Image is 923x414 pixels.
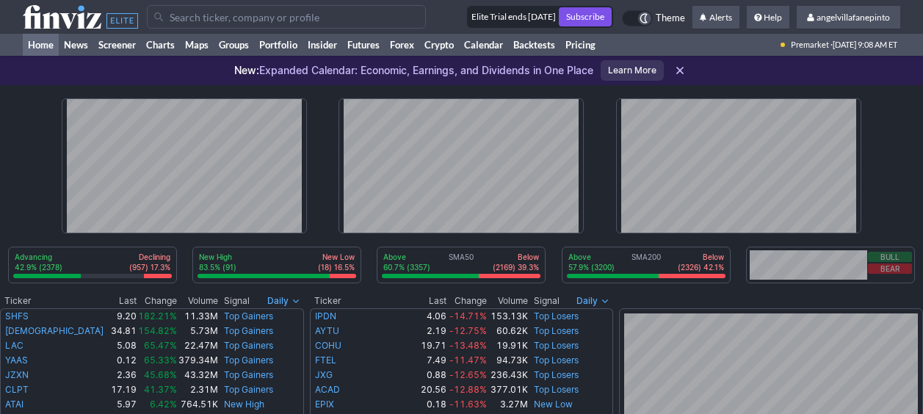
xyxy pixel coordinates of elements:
[419,34,459,56] a: Crypto
[488,353,529,368] td: 94.73K
[383,262,430,272] p: 60.7% (3357)
[150,399,177,410] span: 6.42%
[224,295,250,307] span: Signal
[656,10,685,26] span: Theme
[534,310,579,322] a: Top Losers
[129,262,170,272] p: (957) 17.3%
[5,325,104,336] a: [DEMOGRAPHIC_DATA]
[559,7,612,26] a: Subscribe
[488,294,529,308] th: Volume
[678,262,724,272] p: (2326) 42.1%
[534,340,579,351] a: Top Losers
[449,325,487,336] span: -12.75%
[383,252,430,262] p: Above
[459,34,508,56] a: Calendar
[508,34,560,56] a: Backtests
[488,368,529,382] td: 236.43K
[567,252,725,274] div: SMA200
[449,310,487,322] span: -14.71%
[178,324,219,338] td: 5.73M
[449,399,487,410] span: -11.63%
[315,340,341,351] a: COHU
[104,308,137,324] td: 9.20
[144,340,177,351] span: 65.47%
[534,325,579,336] a: Top Losers
[315,325,339,336] a: AYTU
[385,34,419,56] a: Forex
[15,252,62,262] p: Advancing
[144,384,177,395] span: 41.37%
[318,252,355,262] p: New Low
[23,34,59,56] a: Home
[199,262,236,272] p: 83.5% (91)
[178,382,219,397] td: 2.31M
[414,382,447,397] td: 20.56
[414,353,447,368] td: 7.49
[104,353,137,368] td: 0.12
[224,369,273,380] a: Top Gainers
[214,34,254,56] a: Groups
[868,252,912,262] button: Bull
[224,384,273,395] a: Top Gainers
[534,369,579,380] a: Top Losers
[104,368,137,382] td: 2.36
[224,325,273,336] a: Top Gainers
[5,399,23,410] a: ATAI
[15,262,62,272] p: 42.9% (2378)
[93,34,141,56] a: Screener
[493,262,539,272] p: (2169) 39.3%
[622,10,685,26] a: Theme
[414,368,447,382] td: 0.88
[315,369,333,380] a: JXG
[488,382,529,397] td: 377.01K
[254,34,303,56] a: Portfolio
[234,63,593,78] p: Expanded Calendar: Economic, Earnings, and Dividends in One Place
[5,384,29,395] a: CLPT
[414,308,447,324] td: 4.06
[468,10,556,24] div: Elite Trial ends [DATE]
[534,295,560,307] span: Signal
[178,368,219,382] td: 43.32M
[447,294,488,308] th: Change
[568,252,615,262] p: Above
[5,310,29,322] a: SHFS
[5,340,23,351] a: LAC
[318,262,355,272] p: (18) 16.5%
[488,308,529,324] td: 153.13K
[692,6,739,29] a: Alerts
[310,294,414,308] th: Ticker
[488,324,529,338] td: 60.62K
[5,355,28,366] a: YAAS
[138,325,177,336] span: 154.82%
[568,262,615,272] p: 57.9% (3200)
[449,355,487,366] span: -11.47%
[144,369,177,380] span: 45.68%
[104,382,137,397] td: 17.19
[414,397,447,412] td: 0.18
[178,308,219,324] td: 11.33M
[5,369,29,380] a: JZXN
[414,324,447,338] td: 2.19
[104,294,137,308] th: Last
[234,64,259,76] span: New:
[178,353,219,368] td: 379.34M
[138,310,177,322] span: 182.21%
[59,34,93,56] a: News
[315,310,336,322] a: IPDN
[315,355,336,366] a: FTEL
[224,399,264,410] a: New High
[791,34,833,56] span: Premarket ·
[414,338,447,353] td: 19.71
[267,294,289,308] span: Daily
[144,355,177,366] span: 65.33%
[129,252,170,262] p: Declining
[382,252,540,274] div: SMA50
[797,6,900,29] a: angelvillafanepinto
[601,60,664,81] a: Learn More
[147,5,426,29] input: Search
[104,324,137,338] td: 34.81
[224,355,273,366] a: Top Gainers
[342,34,385,56] a: Futures
[178,397,219,412] td: 764.51K
[493,252,539,262] p: Below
